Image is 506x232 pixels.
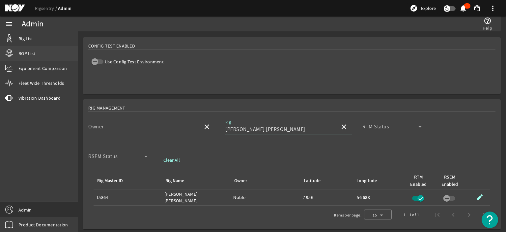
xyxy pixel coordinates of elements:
span: Help [483,25,492,31]
input: Select a Rig [225,125,335,133]
span: Rig Management [88,105,126,111]
div: RSEM Enabled [440,174,464,188]
div: [PERSON_NAME] [PERSON_NAME] [164,191,228,204]
span: Clear All [163,157,180,163]
label: Use Config Test Environment [103,58,164,65]
div: Rig Name [165,177,184,184]
span: Explore [421,5,436,12]
span: Fleet Wide Thresholds [18,80,64,86]
div: RSEM Enabled [441,174,458,188]
div: Rig Name [164,177,225,184]
mat-icon: support_agent [473,4,481,12]
div: Owner [234,177,247,184]
span: BOP List [18,50,35,57]
mat-icon: menu [5,20,13,28]
div: Admin [22,21,43,27]
div: Items per page: [334,212,361,218]
mat-icon: edit [476,193,484,201]
div: Rig Master ID [97,177,123,184]
div: Noble [233,194,297,201]
div: RTM Enabled [410,174,427,188]
button: more_vert [485,0,501,16]
div: 7.956 [303,194,351,201]
span: Equipment Comparison [18,65,67,72]
div: RTM Enabled [409,174,433,188]
div: 1 – 1 of 1 [404,212,419,218]
span: Config Test Enabled [88,43,135,49]
mat-icon: help_outline [484,17,492,25]
span: Rig List [18,35,33,42]
button: Explore [407,3,438,14]
span: Product Documentation [18,221,68,228]
div: -56.683 [355,194,404,201]
mat-label: RTM Status [362,123,389,130]
mat-label: Rig [225,120,231,125]
div: Longitude [356,177,377,184]
button: Clear All [158,154,185,166]
span: Vibration Dashboard [18,95,61,101]
mat-icon: close [203,123,211,131]
div: 15864 [96,194,159,201]
span: Admin [18,207,32,213]
mat-icon: notifications [459,4,467,12]
button: Open Resource Center [482,212,498,228]
mat-label: RSEM Status [88,153,118,160]
div: Latitude [304,177,321,184]
div: Owner [233,177,295,184]
mat-icon: explore [410,4,418,12]
mat-icon: vibration [5,94,13,102]
a: Rigsentry [35,5,58,11]
mat-icon: close [340,123,348,131]
input: Select an Owner [88,125,198,133]
mat-label: Owner [88,123,104,130]
a: Admin [58,5,71,12]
